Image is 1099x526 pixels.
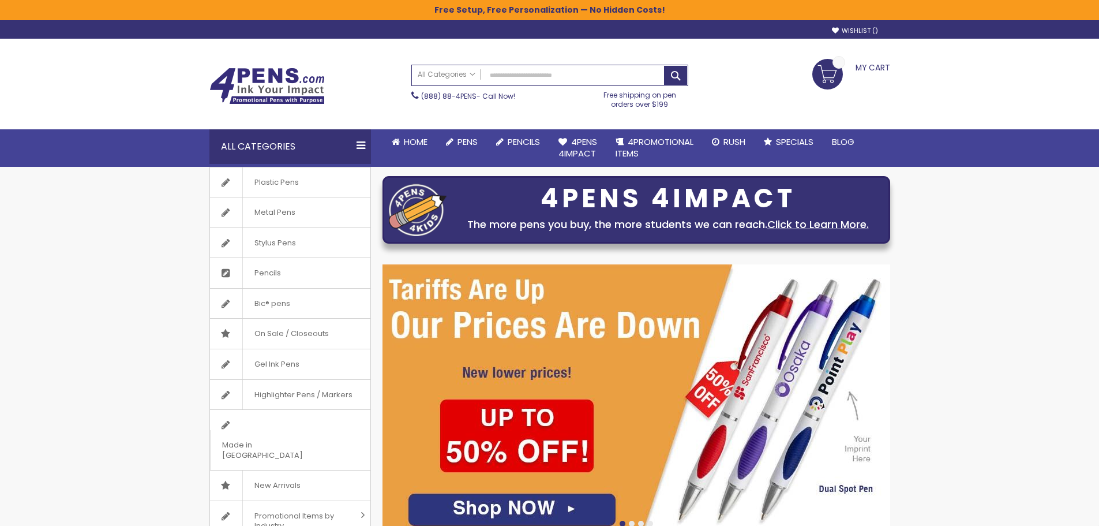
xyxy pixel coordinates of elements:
a: Gel Ink Pens [210,349,370,379]
span: Gel Ink Pens [242,349,311,379]
a: On Sale / Closeouts [210,319,370,349]
span: Plastic Pens [242,167,310,197]
a: Specials [755,129,823,155]
img: four_pen_logo.png [389,184,447,236]
a: (888) 88-4PENS [421,91,477,101]
span: Blog [832,136,854,148]
a: Blog [823,129,864,155]
a: All Categories [412,65,481,84]
span: 4Pens 4impact [558,136,597,159]
a: New Arrivals [210,471,370,501]
a: 4Pens4impact [549,129,606,167]
span: On Sale / Closeouts [242,319,340,349]
a: Home [382,129,437,155]
a: Pencils [210,258,370,288]
div: 4PENS 4IMPACT [452,186,884,211]
span: Highlighter Pens / Markers [242,380,364,410]
a: Plastic Pens [210,167,370,197]
a: Pencils [487,129,549,155]
div: The more pens you buy, the more students we can reach. [452,217,884,233]
span: Stylus Pens [242,228,307,258]
span: Specials [776,136,813,148]
a: Highlighter Pens / Markers [210,380,370,410]
span: New Arrivals [242,471,312,501]
img: 4Pens Custom Pens and Promotional Products [209,68,325,105]
span: Made in [GEOGRAPHIC_DATA] [210,430,342,470]
a: Bic® pens [210,289,370,319]
span: 4PROMOTIONAL ITEMS [616,136,693,159]
span: Bic® pens [242,289,302,319]
a: Wishlist [832,27,878,35]
span: Pens [457,136,478,148]
a: Click to Learn More. [767,217,869,232]
span: All Categories [418,70,475,79]
span: Pencils [242,258,292,288]
div: All Categories [209,129,371,164]
span: - Call Now! [421,91,515,101]
a: Made in [GEOGRAPHIC_DATA] [210,410,370,470]
a: Stylus Pens [210,228,370,258]
div: Free shipping on pen orders over $199 [591,86,688,109]
a: 4PROMOTIONALITEMS [606,129,703,167]
span: Metal Pens [242,197,307,227]
a: Metal Pens [210,197,370,227]
span: Rush [723,136,745,148]
span: Pencils [508,136,540,148]
a: Pens [437,129,487,155]
span: Home [404,136,427,148]
a: Rush [703,129,755,155]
